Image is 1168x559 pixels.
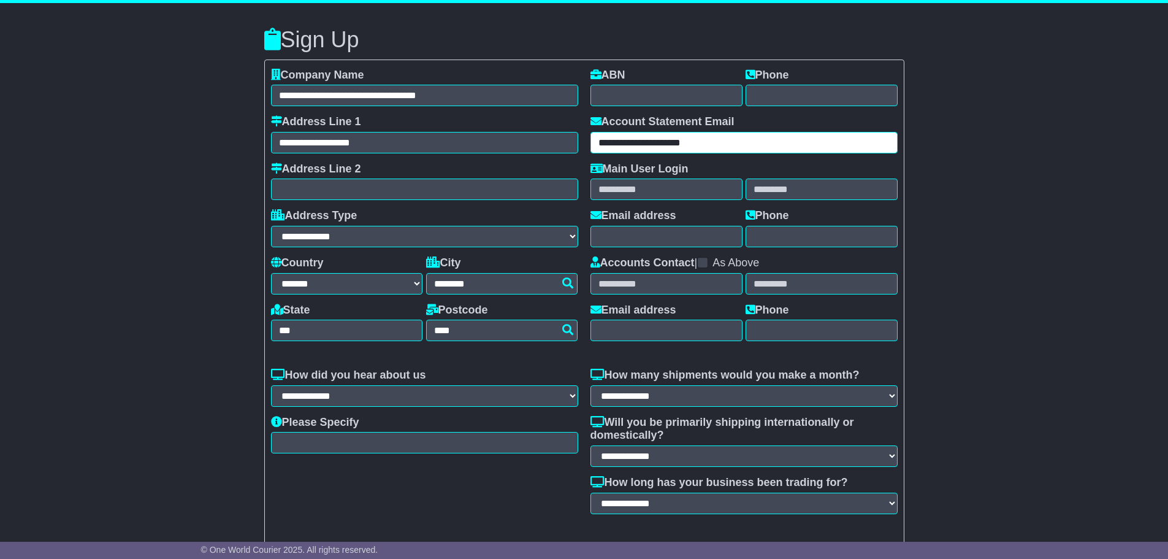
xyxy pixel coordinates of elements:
[590,369,860,382] label: How many shipments would you make a month?
[590,476,848,490] label: How long has your business been trading for?
[271,115,361,129] label: Address Line 1
[590,115,735,129] label: Account Statement Email
[271,304,310,317] label: State
[271,416,359,430] label: Please Specify
[271,163,361,176] label: Address Line 2
[590,256,695,270] label: Accounts Contact
[426,256,461,270] label: City
[746,69,789,82] label: Phone
[426,304,488,317] label: Postcode
[264,28,904,52] h3: Sign Up
[590,304,676,317] label: Email address
[712,256,759,270] label: As Above
[590,256,898,273] div: |
[271,369,426,382] label: How did you hear about us
[271,69,364,82] label: Company Name
[746,209,789,223] label: Phone
[590,416,898,442] label: Will you be primarily shipping internationally or domestically?
[590,209,676,223] label: Email address
[590,163,689,176] label: Main User Login
[271,209,357,223] label: Address Type
[271,256,324,270] label: Country
[590,69,625,82] label: ABN
[201,545,378,555] span: © One World Courier 2025. All rights reserved.
[746,304,789,317] label: Phone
